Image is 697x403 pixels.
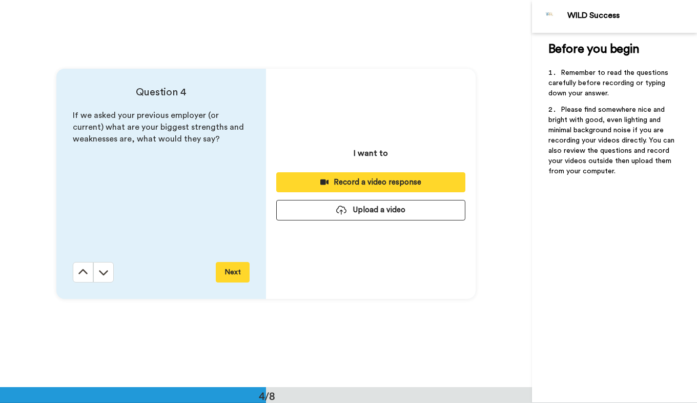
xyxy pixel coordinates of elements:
button: Next [216,262,250,283]
p: I want to [354,147,388,159]
div: Record a video response [284,177,457,188]
h4: Question 4 [73,85,250,99]
button: Upload a video [276,200,465,220]
div: 4/8 [242,389,292,403]
img: Profile Image [538,4,562,29]
span: If we asked your previous employer (or current) what are your biggest strengths and weaknesses ar... [73,111,246,143]
span: Please find somewhere nice and bright with good, even lighting and minimal background noise if yo... [548,106,676,175]
span: Before you begin [548,43,639,55]
button: Record a video response [276,172,465,192]
div: WILD Success [567,11,696,21]
span: Remember to read the questions carefully before recording or typing down your answer. [548,69,670,97]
